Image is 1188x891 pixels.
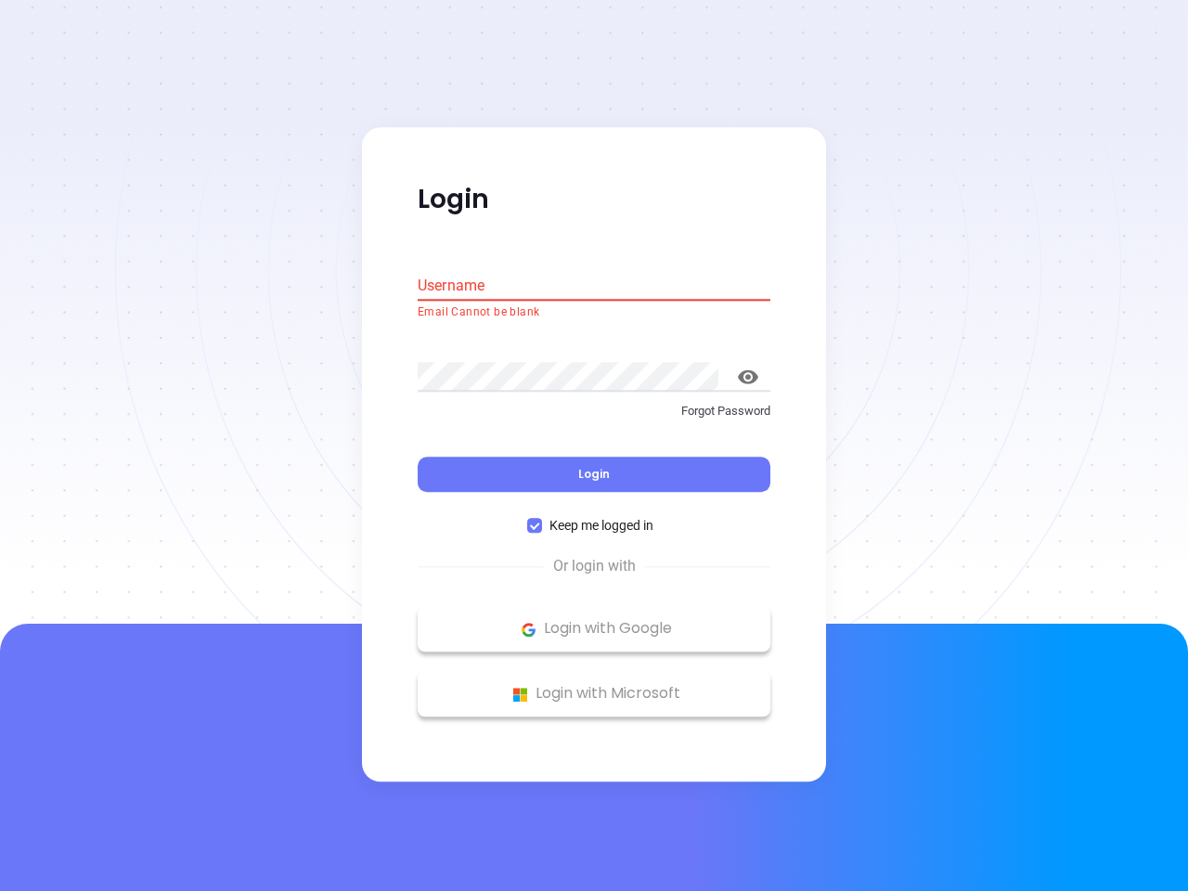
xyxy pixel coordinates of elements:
p: Email Cannot be blank [418,303,770,322]
p: Forgot Password [418,402,770,420]
span: Or login with [544,556,645,578]
button: toggle password visibility [726,355,770,399]
img: Microsoft Logo [509,683,532,706]
button: Google Logo Login with Google [418,606,770,652]
p: Login with Microsoft [427,680,761,708]
button: Login [418,458,770,493]
span: Login [578,467,610,483]
p: Login with Google [427,615,761,643]
img: Google Logo [517,618,540,641]
button: Microsoft Logo Login with Microsoft [418,671,770,717]
a: Forgot Password [418,402,770,435]
span: Keep me logged in [542,516,661,536]
p: Login [418,183,770,216]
